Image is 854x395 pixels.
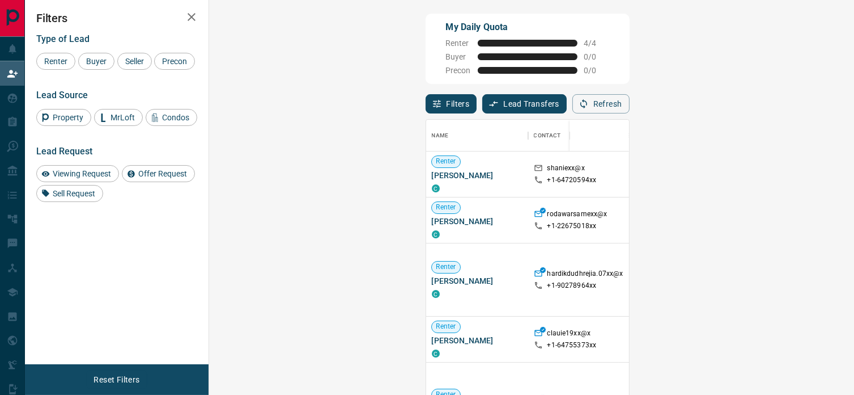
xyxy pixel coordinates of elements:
div: Buyer [78,53,114,70]
div: Offer Request [122,165,195,182]
span: Precon [158,57,191,66]
div: condos.ca [432,290,440,298]
div: Name [432,120,449,152]
span: Lead Request [36,146,92,157]
span: 4 / 4 [584,39,609,48]
div: Property [36,109,91,126]
p: shaniexx@x [547,163,585,175]
span: Renter [446,39,471,48]
span: [PERSON_NAME] [432,335,522,346]
div: Renter [36,53,75,70]
div: condos.ca [432,350,440,358]
p: +1- 64720594xx [547,175,597,185]
button: Filters [426,94,477,114]
p: rodawarsamexx@x [547,209,607,221]
span: Viewing Request [49,169,115,178]
button: Refresh [572,94,630,114]
span: [PERSON_NAME] [432,170,522,181]
p: +1- 64755373xx [547,341,597,350]
p: +1- 22675018xx [547,221,597,231]
button: Lead Transfers [482,94,567,114]
p: My Daily Quota [446,20,609,34]
span: Property [49,113,87,122]
span: [PERSON_NAME] [432,216,522,227]
span: Offer Request [134,169,191,178]
span: Renter [432,322,461,331]
div: condos.ca [432,184,440,192]
span: Seller [121,57,148,66]
h2: Filters [36,11,197,25]
span: Condos [158,113,193,122]
div: Condos [146,109,197,126]
span: Lead Source [36,90,88,100]
span: MrLoft [107,113,139,122]
div: Name [426,120,528,152]
div: Viewing Request [36,165,119,182]
span: Renter [432,157,461,166]
span: Precon [446,66,471,75]
span: Sell Request [49,189,99,198]
div: Precon [154,53,195,70]
div: Contact [534,120,561,152]
div: Sell Request [36,185,103,202]
span: Type of Lead [36,33,90,44]
span: Renter [40,57,71,66]
span: Buyer [82,57,111,66]
p: clauie19xx@x [547,329,591,341]
span: 0 / 0 [584,66,609,75]
span: [PERSON_NAME] [432,275,522,287]
span: Renter [432,262,461,272]
span: Renter [432,203,461,212]
div: Seller [117,53,152,70]
span: Buyer [446,52,471,61]
span: 0 / 0 [584,52,609,61]
div: condos.ca [432,230,440,238]
p: +1- 90278964xx [547,281,597,291]
button: Reset Filters [86,370,147,389]
div: MrLoft [94,109,143,126]
p: hardikdudhrejia.07xx@x [547,269,623,281]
